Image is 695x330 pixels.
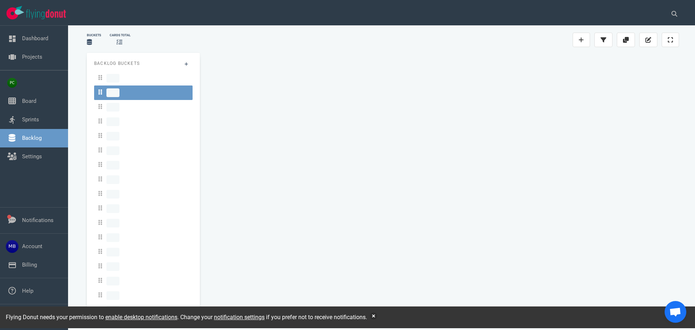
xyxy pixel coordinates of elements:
[94,60,193,67] p: Backlog Buckets
[22,243,42,250] a: Account
[22,153,42,160] a: Settings
[22,262,37,268] a: Billing
[105,316,177,322] a: enable desktop notifications
[6,316,177,322] span: Flying Donut needs your permission to
[22,54,42,60] a: Projects
[22,98,36,104] a: Board
[214,316,265,322] a: notification settings
[22,135,42,141] a: Backlog
[665,301,686,323] a: Open de chat
[26,9,66,19] img: Flying Donut text logo
[22,35,48,42] a: Dashboard
[110,33,131,38] div: cards total
[177,316,367,322] span: . Change your if you prefer not to receive notifications.
[22,288,33,294] a: Help
[22,116,39,123] a: Sprints
[22,217,54,224] a: Notifications
[87,33,101,38] div: Buckets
